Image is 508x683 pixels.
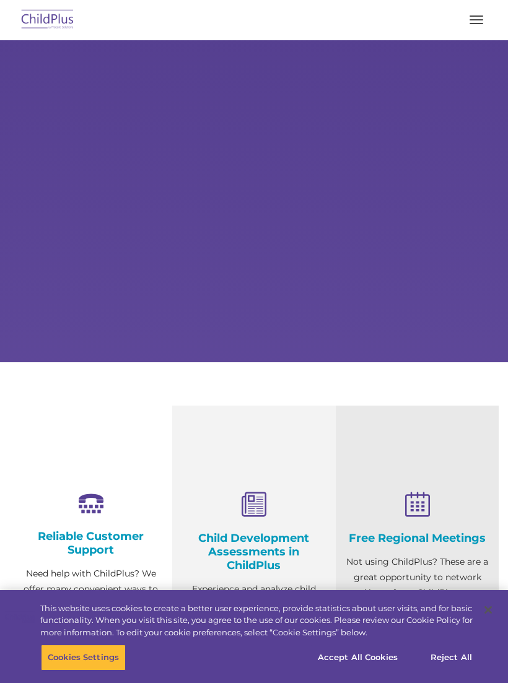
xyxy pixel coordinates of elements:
p: Experience and analyze child assessments and Head Start data management in one system with zero c... [182,581,326,674]
p: Not using ChildPlus? These are a great opportunity to network and learn from ChildPlus users. Fin... [345,554,489,632]
div: This website uses cookies to create a better user experience, provide statistics about user visit... [40,603,473,639]
h4: Child Development Assessments in ChildPlus [182,531,326,572]
button: Close [475,596,502,624]
h4: Free Regional Meetings [345,531,489,545]
p: Need help with ChildPlus? We offer many convenient ways to contact our amazing Customer Support r... [19,566,163,674]
img: ChildPlus by Procare Solutions [19,6,77,35]
h4: Reliable Customer Support [19,529,163,557]
button: Reject All [413,645,490,671]
button: Accept All Cookies [311,645,405,671]
button: Cookies Settings [41,645,126,671]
